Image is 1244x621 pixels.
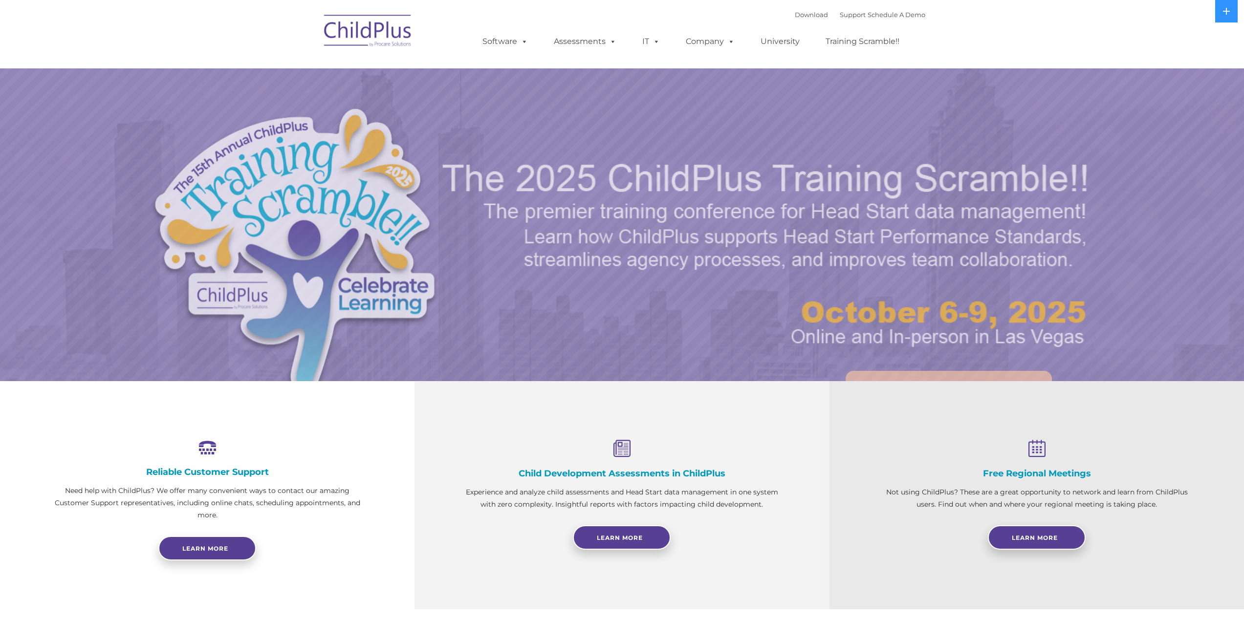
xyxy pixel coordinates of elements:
[868,11,925,19] a: Schedule A Demo
[544,32,626,51] a: Assessments
[676,32,744,51] a: Company
[1012,534,1058,541] span: Learn More
[319,8,417,57] img: ChildPlus by Procare Solutions
[158,536,256,560] a: Learn more
[473,32,538,51] a: Software
[49,485,366,521] p: Need help with ChildPlus? We offer many convenient ways to contact our amazing Customer Support r...
[878,486,1195,511] p: Not using ChildPlus? These are a great opportunity to network and learn from ChildPlus users. Fin...
[878,468,1195,479] h4: Free Regional Meetings
[597,534,643,541] span: Learn More
[751,32,809,51] a: University
[463,468,780,479] h4: Child Development Assessments in ChildPlus
[49,467,366,477] h4: Reliable Customer Support
[816,32,909,51] a: Training Scramble!!
[840,11,866,19] a: Support
[182,545,228,552] span: Learn more
[795,11,925,19] font: |
[573,525,671,550] a: Learn More
[633,32,670,51] a: IT
[846,371,1052,426] a: Learn More
[988,525,1086,550] a: Learn More
[463,486,780,511] p: Experience and analyze child assessments and Head Start data management in one system with zero c...
[795,11,828,19] a: Download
